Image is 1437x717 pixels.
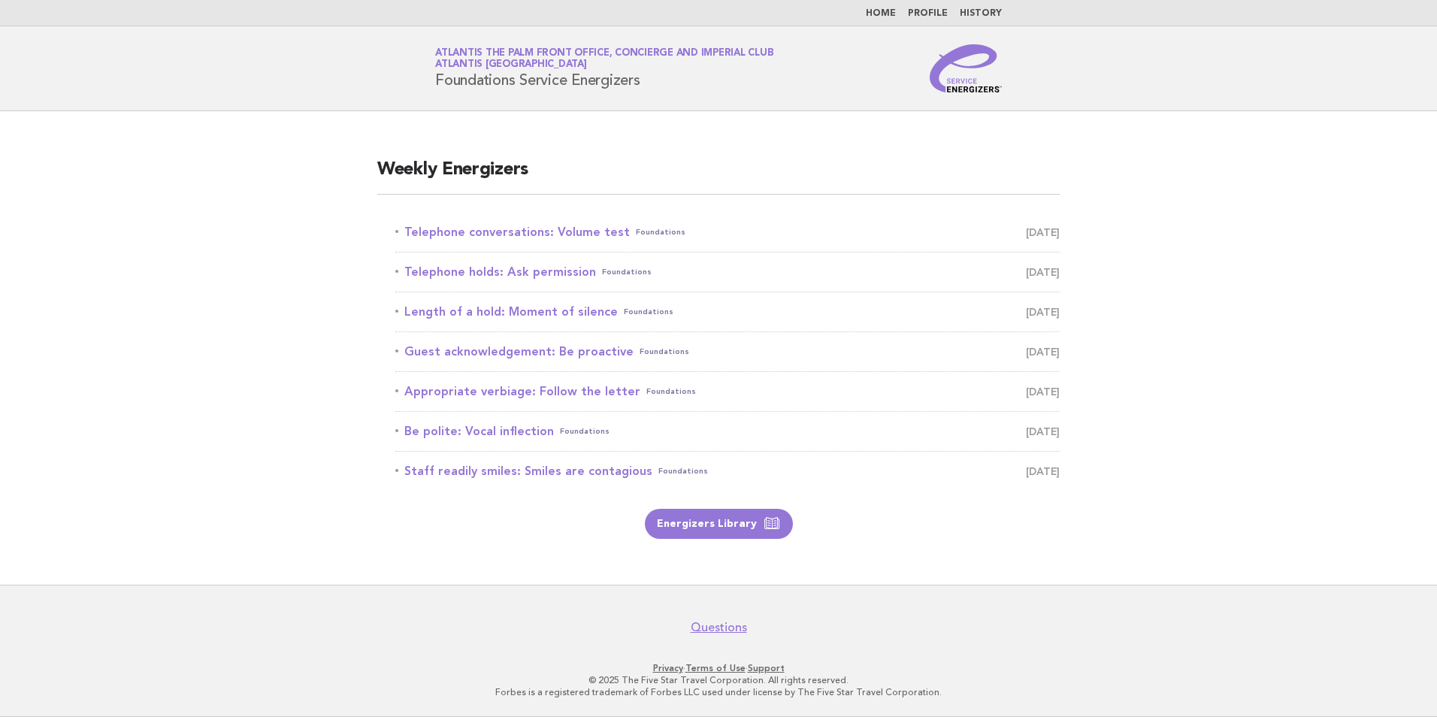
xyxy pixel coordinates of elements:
[395,421,1060,442] a: Be polite: Vocal inflectionFoundations [DATE]
[685,663,746,673] a: Terms of Use
[259,686,1178,698] p: Forbes is a registered trademark of Forbes LLC used under license by The Five Star Travel Corpora...
[377,158,1060,195] h2: Weekly Energizers
[1026,262,1060,283] span: [DATE]
[435,60,587,70] span: Atlantis [GEOGRAPHIC_DATA]
[602,262,652,283] span: Foundations
[640,341,689,362] span: Foundations
[395,461,1060,482] a: Staff readily smiles: Smiles are contagiousFoundations [DATE]
[645,509,793,539] a: Energizers Library
[395,222,1060,243] a: Telephone conversations: Volume testFoundations [DATE]
[560,421,610,442] span: Foundations
[395,381,1060,402] a: Appropriate verbiage: Follow the letterFoundations [DATE]
[930,44,1002,92] img: Service Energizers
[395,262,1060,283] a: Telephone holds: Ask permissionFoundations [DATE]
[395,341,1060,362] a: Guest acknowledgement: Be proactiveFoundations [DATE]
[866,9,896,18] a: Home
[435,49,773,88] h1: Foundations Service Energizers
[259,662,1178,674] p: · ·
[960,9,1002,18] a: History
[653,663,683,673] a: Privacy
[435,48,773,69] a: Atlantis The Palm Front Office, Concierge and Imperial ClubAtlantis [GEOGRAPHIC_DATA]
[646,381,696,402] span: Foundations
[395,301,1060,322] a: Length of a hold: Moment of silenceFoundations [DATE]
[1026,381,1060,402] span: [DATE]
[1026,341,1060,362] span: [DATE]
[658,461,708,482] span: Foundations
[1026,421,1060,442] span: [DATE]
[636,222,685,243] span: Foundations
[624,301,673,322] span: Foundations
[1026,461,1060,482] span: [DATE]
[1026,301,1060,322] span: [DATE]
[748,663,785,673] a: Support
[908,9,948,18] a: Profile
[259,674,1178,686] p: © 2025 The Five Star Travel Corporation. All rights reserved.
[1026,222,1060,243] span: [DATE]
[691,620,747,635] a: Questions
